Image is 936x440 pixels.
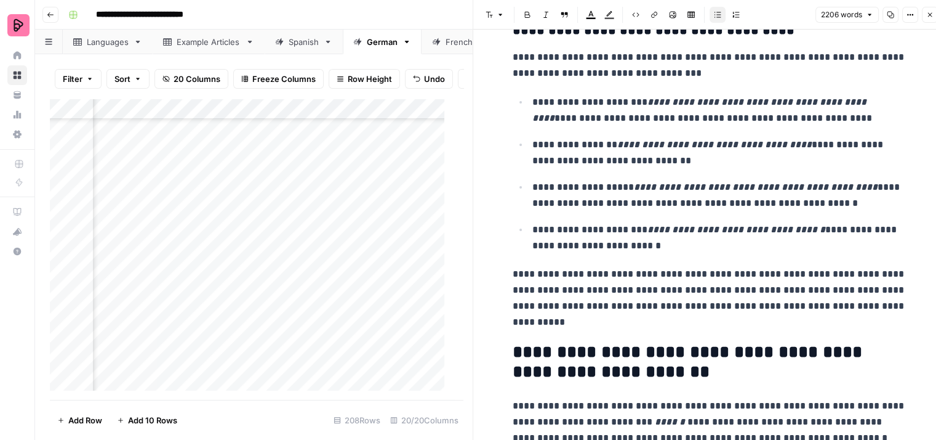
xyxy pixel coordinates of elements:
div: What's new? [8,222,26,241]
a: Example Articles [153,30,265,54]
div: Languages [87,36,129,48]
a: Settings [7,124,27,144]
span: Sort [114,73,130,85]
a: French [422,30,497,54]
button: Undo [405,69,453,89]
div: Spanish [289,36,319,48]
div: Example Articles [177,36,241,48]
span: Add 10 Rows [128,414,177,426]
button: Filter [55,69,102,89]
span: Filter [63,73,82,85]
span: Add Row [68,414,102,426]
span: Freeze Columns [252,73,316,85]
a: Spanish [265,30,343,54]
button: 2206 words [815,7,879,23]
a: Languages [63,30,153,54]
button: Sort [106,69,150,89]
button: What's new? [7,222,27,242]
a: Usage [7,105,27,124]
div: French [446,36,473,48]
a: Home [7,46,27,65]
div: 20/20 Columns [385,410,463,430]
span: Row Height [348,73,392,85]
button: Row Height [329,69,400,89]
a: German [343,30,422,54]
button: 20 Columns [154,69,228,89]
button: Freeze Columns [233,69,324,89]
a: AirOps Academy [7,202,27,222]
a: Browse [7,65,27,85]
button: Add 10 Rows [110,410,185,430]
span: 2206 words [821,9,862,20]
span: Undo [424,73,445,85]
a: Your Data [7,85,27,105]
button: Add Row [50,410,110,430]
div: German [367,36,398,48]
span: 20 Columns [174,73,220,85]
button: Workspace: Preply [7,10,27,41]
img: Preply Logo [7,14,30,36]
div: 208 Rows [329,410,385,430]
button: Help + Support [7,242,27,261]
